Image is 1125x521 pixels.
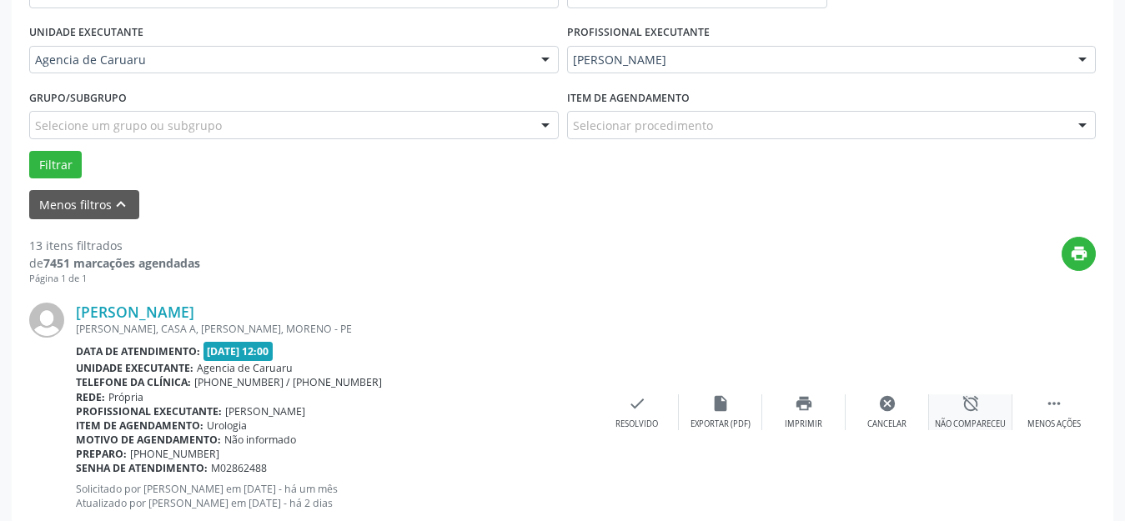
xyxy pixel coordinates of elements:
b: Item de agendamento: [76,418,203,433]
b: Rede: [76,390,105,404]
span: [PERSON_NAME] [225,404,305,418]
i: print [1070,244,1088,263]
div: 13 itens filtrados [29,237,200,254]
span: Urologia [207,418,247,433]
i: alarm_off [962,394,980,413]
span: [DATE] 12:00 [203,342,274,361]
span: Não informado [224,433,296,447]
span: Própria [108,390,143,404]
span: Selecionar procedimento [573,117,713,134]
b: Preparo: [76,447,127,461]
div: de [29,254,200,272]
a: [PERSON_NAME] [76,303,194,321]
div: Imprimir [785,418,822,430]
label: Item de agendamento [567,85,690,111]
i:  [1045,394,1063,413]
label: Grupo/Subgrupo [29,85,127,111]
b: Senha de atendimento: [76,461,208,475]
button: Filtrar [29,151,82,179]
i: insert_drive_file [711,394,730,413]
div: Menos ações [1027,418,1081,430]
span: [PHONE_NUMBER] [130,447,219,461]
i: keyboard_arrow_up [112,195,130,213]
i: cancel [878,394,896,413]
div: Resolvido [615,418,658,430]
div: Exportar (PDF) [691,418,751,430]
div: [PERSON_NAME], CASA A, [PERSON_NAME], MORENO - PE [76,322,595,336]
span: Selecione um grupo ou subgrupo [35,117,222,134]
div: Cancelar [867,418,907,430]
i: print [795,394,813,413]
b: Telefone da clínica: [76,375,191,389]
b: Profissional executante: [76,404,222,418]
span: [PHONE_NUMBER] / [PHONE_NUMBER] [194,375,382,389]
span: Agencia de Caruaru [35,52,525,68]
span: [PERSON_NAME] [573,52,1062,68]
span: M02862488 [211,461,267,475]
b: Motivo de agendamento: [76,433,221,447]
label: UNIDADE EXECUTANTE [29,20,143,46]
b: Unidade executante: [76,361,193,375]
strong: 7451 marcações agendadas [43,255,200,271]
p: Solicitado por [PERSON_NAME] em [DATE] - há um mês Atualizado por [PERSON_NAME] em [DATE] - há 2 ... [76,482,595,510]
div: Página 1 de 1 [29,272,200,286]
b: Data de atendimento: [76,344,200,358]
i: check [628,394,646,413]
label: PROFISSIONAL EXECUTANTE [567,20,710,46]
span: Agencia de Caruaru [197,361,293,375]
button: print [1062,237,1096,271]
button: Menos filtroskeyboard_arrow_up [29,190,139,219]
img: img [29,303,64,338]
div: Não compareceu [935,418,1006,430]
